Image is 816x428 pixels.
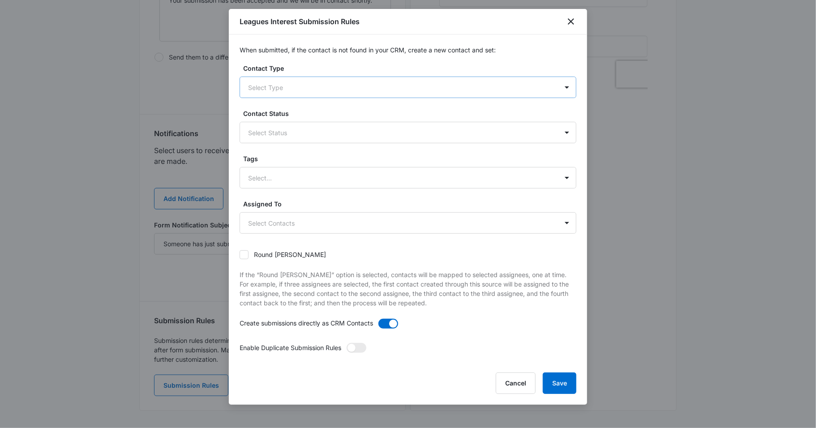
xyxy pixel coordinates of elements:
[6,273,28,281] span: Submit
[496,372,536,394] button: Cancel
[240,250,326,259] label: Round [PERSON_NAME]
[240,16,360,27] h1: Leagues Interest Submission Rules
[89,52,96,59] img: tab_keywords_by_traffic_grey.svg
[23,23,99,30] div: Domain: [DOMAIN_NAME]
[34,53,80,59] div: Domain Overview
[566,16,576,27] button: close
[240,270,576,308] p: If the “Round [PERSON_NAME]” option is selected, contacts will be mapped to selected assignees, o...
[243,154,580,163] label: Tags
[240,45,576,55] p: When submitted, if the contact is not found in your CRM, create a new contact and set:
[177,263,292,290] iframe: reCAPTCHA
[243,64,580,73] label: Contact Type
[240,318,373,328] p: Create submissions directly as CRM Contacts
[240,343,341,353] p: Enable Duplicate Submission Rules
[24,52,31,59] img: tab_domain_overview_orange.svg
[243,199,580,209] label: Assigned To
[99,53,151,59] div: Keywords by Traffic
[543,372,576,394] button: Save
[14,23,21,30] img: website_grey.svg
[243,109,580,118] label: Contact Status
